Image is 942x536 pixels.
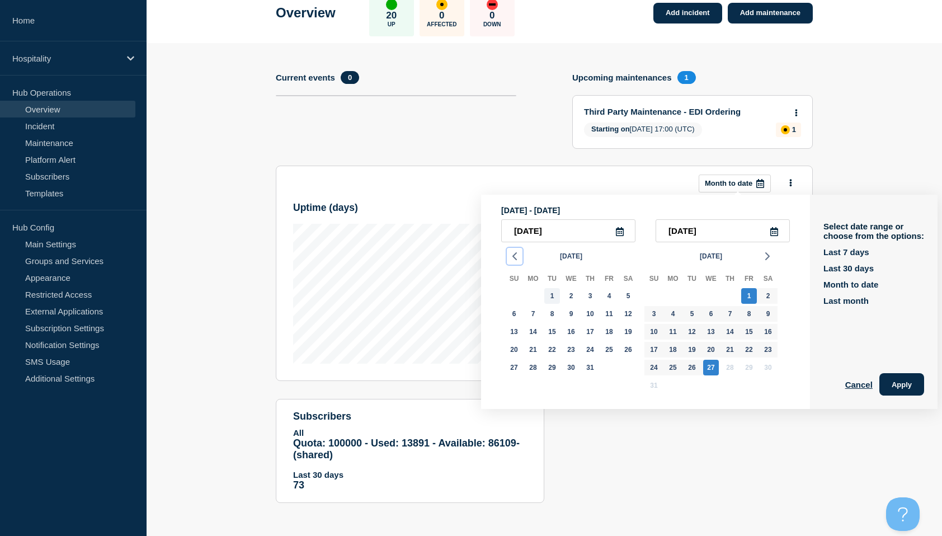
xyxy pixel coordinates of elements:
[760,288,776,304] div: Saturday, Aug 2, 2025
[722,324,738,340] div: Thursday, Aug 14, 2025
[759,272,778,287] div: Sa
[646,306,662,322] div: Sunday, Aug 3, 2025
[701,272,720,287] div: We
[601,324,617,340] div: Friday, Jul 18, 2025
[555,248,587,265] button: [DATE]
[563,324,579,340] div: Wednesday, Jul 16, 2025
[728,3,813,23] a: Add maintenance
[760,360,776,375] div: Saturday, Aug 30, 2025
[584,107,786,116] a: Third Party Maintenance - EDI Ordering
[12,54,120,63] p: Hospitality
[665,306,681,322] div: Monday, Aug 4, 2025
[562,272,581,287] div: We
[646,342,662,358] div: Sunday, Aug 17, 2025
[276,73,335,82] h4: Current events
[293,411,527,422] h4: subscribers
[656,219,790,242] input: YYYY-MM-DD
[601,288,617,304] div: Friday, Jul 4, 2025
[505,272,524,287] div: Su
[543,272,562,287] div: Tu
[582,324,598,340] div: Thursday, Jul 17, 2025
[563,288,579,304] div: Wednesday, Jul 2, 2025
[544,324,560,340] div: Tuesday, Jul 15, 2025
[501,219,635,242] input: YYYY-MM-DD
[845,373,873,396] button: Cancel
[506,306,522,322] div: Sunday, Jul 6, 2025
[886,497,920,531] iframe: Help Scout Beacon - Open
[506,342,522,358] div: Sunday, Jul 20, 2025
[823,296,869,305] button: Last month
[703,306,719,322] div: Wednesday, Aug 6, 2025
[386,10,397,21] p: 20
[293,202,573,214] h3: Uptime ( days )
[705,179,752,187] p: Month to date
[700,248,722,265] span: [DATE]
[582,288,598,304] div: Thursday, Jul 3, 2025
[427,21,456,27] p: Affected
[741,342,757,358] div: Friday, Aug 22, 2025
[741,360,757,375] div: Friday, Aug 29, 2025
[525,306,541,322] div: Monday, Jul 7, 2025
[293,438,520,460] span: Quota: 100000 - Used: 13891 - Available: 86109 - (shared)
[544,360,560,375] div: Tuesday, Jul 29, 2025
[506,324,522,340] div: Sunday, Jul 13, 2025
[620,342,636,358] div: Saturday, Jul 26, 2025
[600,272,619,287] div: Fr
[483,21,501,27] p: Down
[682,272,701,287] div: Tu
[601,342,617,358] div: Friday, Jul 25, 2025
[684,306,700,322] div: Tuesday, Aug 5, 2025
[646,378,662,393] div: Sunday, Aug 31, 2025
[525,324,541,340] div: Monday, Jul 14, 2025
[293,470,527,479] p: Last 30 days
[646,324,662,340] div: Sunday, Aug 10, 2025
[823,222,924,241] p: Select date range or choose from the options:
[644,272,663,287] div: Su
[501,206,790,215] p: [DATE] - [DATE]
[677,71,696,84] span: 1
[684,324,700,340] div: Tuesday, Aug 12, 2025
[544,342,560,358] div: Tuesday, Jul 22, 2025
[341,71,359,84] span: 0
[619,272,638,287] div: Sa
[665,342,681,358] div: Monday, Aug 18, 2025
[572,73,672,82] h4: Upcoming maintenances
[741,324,757,340] div: Friday, Aug 15, 2025
[699,175,771,192] button: Month to date
[489,10,494,21] p: 0
[439,10,444,21] p: 0
[663,272,682,287] div: Mo
[653,3,722,23] a: Add incident
[646,360,662,375] div: Sunday, Aug 24, 2025
[591,125,630,133] span: Starting on
[741,306,757,322] div: Friday, Aug 8, 2025
[695,248,727,265] button: [DATE]
[582,306,598,322] div: Thursday, Jul 10, 2025
[722,360,738,375] div: Thursday, Aug 28, 2025
[684,342,700,358] div: Tuesday, Aug 19, 2025
[823,247,869,257] button: Last 7 days
[741,288,757,304] div: Friday, Aug 1, 2025
[823,264,874,273] button: Last 30 days
[722,306,738,322] div: Thursday, Aug 7, 2025
[760,342,776,358] div: Saturday, Aug 23, 2025
[703,342,719,358] div: Wednesday, Aug 20, 2025
[620,288,636,304] div: Saturday, Jul 5, 2025
[582,342,598,358] div: Thursday, Jul 24, 2025
[722,342,738,358] div: Thursday, Aug 21, 2025
[620,324,636,340] div: Saturday, Jul 19, 2025
[525,342,541,358] div: Monday, Jul 21, 2025
[760,324,776,340] div: Saturday, Aug 16, 2025
[506,360,522,375] div: Sunday, Jul 27, 2025
[276,5,336,21] h1: Overview
[584,123,702,137] span: [DATE] 17:00 (UTC)
[823,280,878,289] button: Month to date
[720,272,740,287] div: Th
[740,272,759,287] div: Fr
[781,125,790,134] div: affected
[601,306,617,322] div: Friday, Jul 11, 2025
[703,360,719,375] div: Wednesday, Aug 27, 2025
[544,306,560,322] div: Tuesday, Jul 8, 2025
[620,306,636,322] div: Saturday, Jul 12, 2025
[563,342,579,358] div: Wednesday, Jul 23, 2025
